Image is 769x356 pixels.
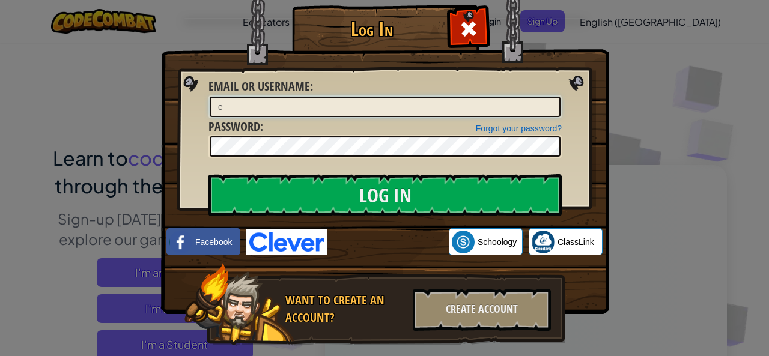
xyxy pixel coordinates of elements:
[558,236,594,248] span: ClassLink
[169,231,192,253] img: facebook_small.png
[327,229,449,255] iframe: Sign in with Google Button
[246,229,327,255] img: clever-logo-blue.png
[413,289,551,331] div: Create Account
[208,78,313,95] label: :
[452,231,475,253] img: schoology.png
[476,124,562,133] a: Forgot your password?
[208,118,263,136] label: :
[208,78,310,94] span: Email or Username
[208,118,260,134] span: Password
[478,236,517,248] span: Schoology
[295,19,448,40] h1: Log In
[532,231,555,253] img: classlink-logo-small.png
[195,236,232,248] span: Facebook
[285,292,406,326] div: Want to create an account?
[208,174,562,216] input: Log In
